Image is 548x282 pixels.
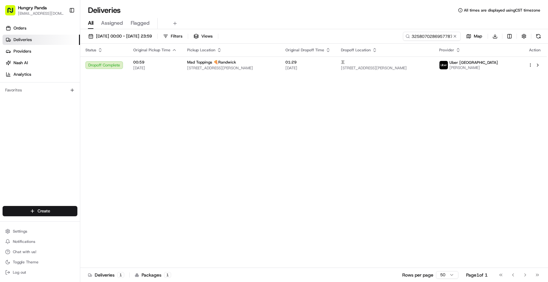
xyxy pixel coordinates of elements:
button: Settings [3,227,77,236]
a: Nash AI [3,58,80,68]
button: Notifications [3,237,77,246]
img: uber-new-logo.jpeg [439,61,448,69]
button: Create [3,206,77,216]
p: Rows per page [402,272,433,278]
span: Filters [171,33,182,39]
span: 王 [341,60,345,65]
span: Assigned [101,19,123,27]
div: 1 [164,272,171,278]
span: Provider [439,47,454,53]
button: Refresh [534,32,543,41]
span: Notifications [13,239,35,244]
button: Map [463,32,485,41]
div: 1 [117,272,124,278]
span: [PERSON_NAME] [449,65,498,70]
div: Packages [135,272,171,278]
span: [DATE] [133,65,177,71]
span: Status [85,47,96,53]
span: Analytics [13,72,31,77]
button: Filters [160,32,185,41]
span: Providers [13,48,31,54]
a: Analytics [3,69,80,80]
span: Orders [13,25,26,31]
span: Create [38,208,50,214]
button: Views [191,32,215,41]
span: Uber [GEOGRAPHIC_DATA] [449,60,498,65]
div: Action [528,47,542,53]
h1: Deliveries [88,5,121,15]
span: Nash AI [13,60,28,66]
span: Settings [13,229,27,234]
span: Deliveries [13,37,32,43]
a: Deliveries [3,35,80,45]
a: Providers [3,46,80,56]
span: Dropoff Location [341,47,371,53]
span: [STREET_ADDRESS][PERSON_NAME] [187,65,275,71]
span: 00:59 [133,60,177,65]
span: Mad Toppings 🍕Randwick [187,60,236,65]
span: 01:29 [285,60,331,65]
span: [DATE] [285,65,331,71]
span: Log out [13,270,26,275]
div: Page 1 of 1 [466,272,488,278]
button: Hungry Panda [18,4,47,11]
span: Views [201,33,213,39]
span: Pickup Location [187,47,215,53]
button: [DATE] 00:00 - [DATE] 23:59 [85,32,155,41]
span: Original Dropoff Time [285,47,324,53]
span: Map [474,33,482,39]
button: Chat with us! [3,247,77,256]
a: Orders [3,23,80,33]
input: Type to search [403,32,461,41]
span: All times are displayed using CST timezone [464,8,540,13]
span: [DATE] 00:00 - [DATE] 23:59 [96,33,152,39]
span: Chat with us! [13,249,36,254]
div: Deliveries [88,272,124,278]
span: Flagged [131,19,150,27]
div: Favorites [3,85,77,95]
button: Hungry Panda[EMAIL_ADDRESS][DOMAIN_NAME] [3,3,66,18]
span: Original Pickup Time [133,47,170,53]
button: Toggle Theme [3,258,77,267]
button: Log out [3,268,77,277]
span: All [88,19,93,27]
button: [EMAIL_ADDRESS][DOMAIN_NAME] [18,11,64,16]
span: [STREET_ADDRESS][PERSON_NAME] [341,65,429,71]
span: Toggle Theme [13,260,39,265]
